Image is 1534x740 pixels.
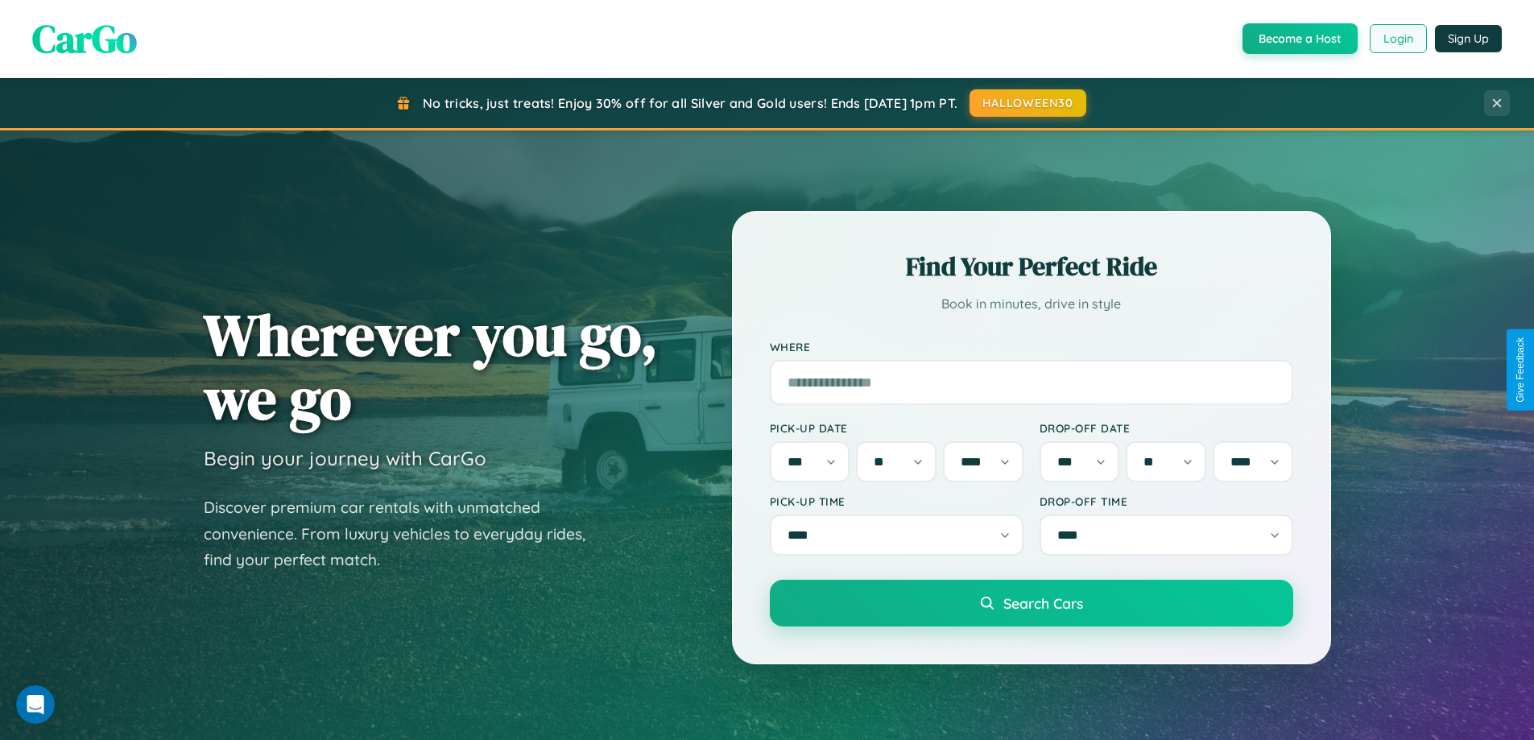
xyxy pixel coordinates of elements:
[1040,494,1293,508] label: Drop-off Time
[1370,24,1427,53] button: Login
[770,292,1293,316] p: Book in minutes, drive in style
[770,494,1023,508] label: Pick-up Time
[770,580,1293,626] button: Search Cars
[423,95,957,111] span: No tricks, just treats! Enjoy 30% off for all Silver and Gold users! Ends [DATE] 1pm PT.
[970,89,1086,117] button: HALLOWEEN30
[1515,337,1526,403] div: Give Feedback
[770,249,1293,284] h2: Find Your Perfect Ride
[770,421,1023,435] label: Pick-up Date
[1040,421,1293,435] label: Drop-off Date
[16,685,55,724] iframe: Intercom live chat
[204,494,606,573] p: Discover premium car rentals with unmatched convenience. From luxury vehicles to everyday rides, ...
[32,12,137,65] span: CarGo
[1435,25,1502,52] button: Sign Up
[1242,23,1358,54] button: Become a Host
[204,446,486,470] h3: Begin your journey with CarGo
[1003,594,1083,612] span: Search Cars
[204,303,658,430] h1: Wherever you go, we go
[770,340,1293,353] label: Where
